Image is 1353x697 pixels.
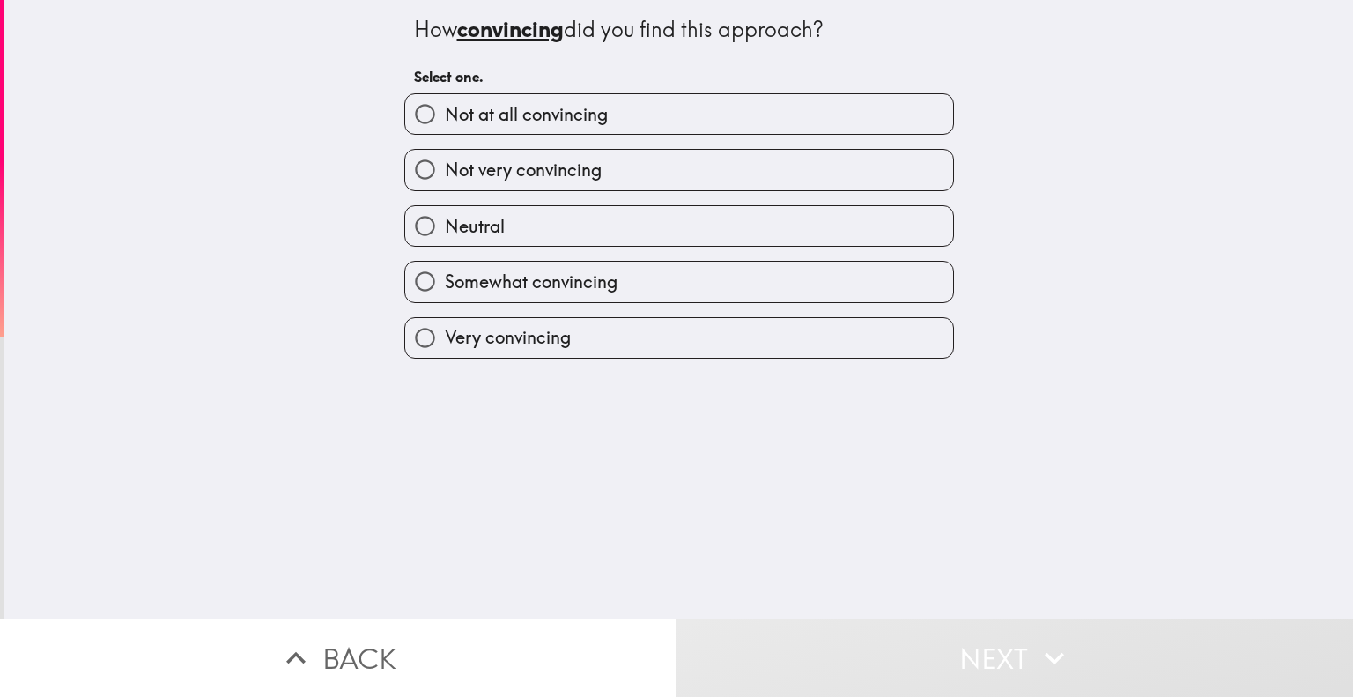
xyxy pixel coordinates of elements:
[405,150,953,189] button: Not very convincing
[405,94,953,134] button: Not at all convincing
[405,206,953,246] button: Neutral
[405,262,953,301] button: Somewhat convincing
[445,214,505,239] span: Neutral
[445,270,617,294] span: Somewhat convincing
[445,325,571,350] span: Very convincing
[405,318,953,358] button: Very convincing
[457,16,564,42] u: convincing
[445,158,602,182] span: Not very convincing
[414,67,944,86] h6: Select one.
[414,15,944,45] div: How did you find this approach?
[445,102,608,127] span: Not at all convincing
[676,619,1353,697] button: Next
